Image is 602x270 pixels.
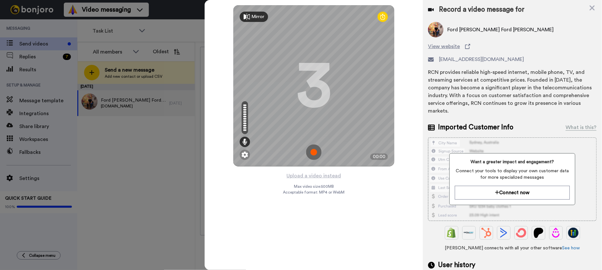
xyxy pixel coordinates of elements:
[428,245,597,251] span: [PERSON_NAME] connects with all your other software
[551,228,561,238] img: Drip
[242,152,248,158] img: ic_gear.svg
[516,228,527,238] img: ConvertKit
[563,246,580,250] a: See how
[428,68,597,115] div: RCN provides reliable high-speed internet, mobile phone, TV, and streaming services at competitiv...
[499,228,509,238] img: ActiveCampaign
[283,190,345,195] span: Acceptable format: MP4 or WebM
[455,186,570,200] button: Connect now
[294,184,334,189] span: Max video size: 500 MB
[296,62,332,110] div: 3
[566,124,597,131] div: What is this?
[438,260,476,270] span: User history
[439,55,524,63] span: [EMAIL_ADDRESS][DOMAIN_NAME]
[370,154,388,160] div: 00:00
[464,228,474,238] img: Ontraport
[447,228,457,238] img: Shopify
[306,145,322,160] img: ic_record_start.svg
[455,168,570,181] span: Connect your tools to display your own customer data for more specialized messages
[568,228,579,238] img: GoHighLevel
[534,228,544,238] img: Patreon
[438,123,514,132] span: Imported Customer Info
[428,43,597,50] a: View website
[455,159,570,165] span: Want a greater impact and engagement?
[285,172,343,180] button: Upload a video instead
[428,43,460,50] span: View website
[481,228,492,238] img: Hubspot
